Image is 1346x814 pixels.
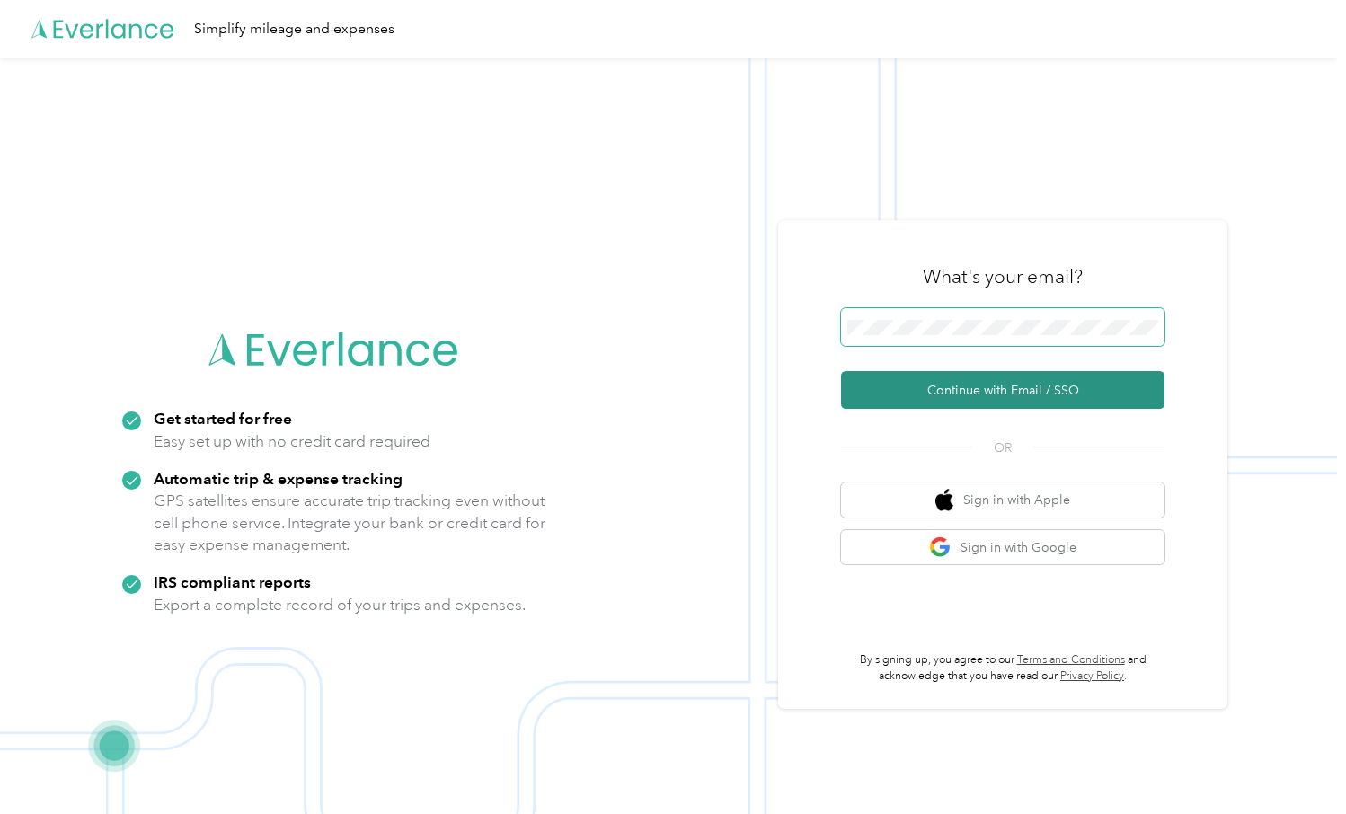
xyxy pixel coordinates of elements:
span: OR [971,438,1034,457]
h3: What's your email? [923,264,1083,289]
p: Export a complete record of your trips and expenses. [154,594,526,616]
img: google logo [929,536,952,559]
button: Continue with Email / SSO [841,371,1164,409]
strong: Get started for free [154,409,292,428]
p: By signing up, you agree to our and acknowledge that you have read our . [841,652,1164,684]
strong: IRS compliant reports [154,572,311,591]
img: apple logo [935,489,953,511]
div: Simplify mileage and expenses [194,18,394,40]
strong: Automatic trip & expense tracking [154,469,403,488]
a: Privacy Policy [1060,669,1124,683]
button: google logoSign in with Google [841,530,1164,565]
button: apple logoSign in with Apple [841,482,1164,518]
p: GPS satellites ensure accurate trip tracking even without cell phone service. Integrate your bank... [154,490,546,556]
p: Easy set up with no credit card required [154,430,430,453]
a: Terms and Conditions [1017,653,1125,667]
